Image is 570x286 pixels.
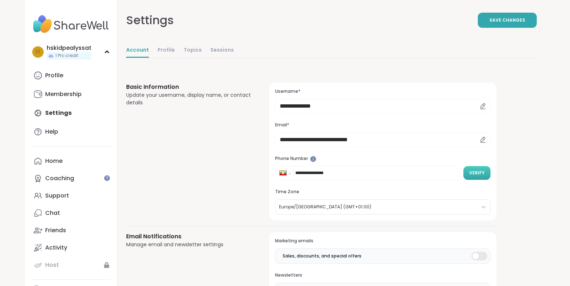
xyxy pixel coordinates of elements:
span: Sales, discounts, and special offers [283,253,361,259]
h3: Marketing emails [275,238,490,244]
div: Manage email and newsletter settings [126,241,252,248]
span: 1 Pro credit [55,53,78,59]
div: Support [45,192,69,200]
h3: Basic Information [126,83,252,91]
div: Friends [45,226,66,234]
h3: Email* [275,122,490,128]
a: Account [126,43,149,58]
a: Coaching [31,170,111,187]
h3: Email Notifications [126,232,252,241]
a: Sessions [210,43,234,58]
a: Membership [31,86,111,103]
div: Coaching [45,174,74,182]
a: Chat [31,204,111,222]
div: Chat [45,209,60,217]
a: Friends [31,222,111,239]
div: Host [45,261,59,269]
div: hskidpealyssat [47,44,91,52]
span: Verify [469,170,485,176]
a: Help [31,123,111,140]
button: Verify [463,166,490,180]
div: Home [45,157,63,165]
div: Activity [45,244,67,252]
h3: Time Zone [275,189,490,195]
div: Settings [126,12,174,29]
span: Save Changes [489,17,525,23]
button: Save Changes [478,13,537,28]
a: Host [31,256,111,274]
h3: Username* [275,88,490,95]
div: Update your username, display name, or contact details [126,91,252,107]
div: Membership [45,90,82,98]
a: Profile [158,43,175,58]
div: Profile [45,71,63,79]
a: Profile [31,67,111,84]
img: ShareWell Nav Logo [31,12,111,37]
iframe: Spotlight [310,156,316,162]
h3: Newsletters [275,272,490,278]
div: Help [45,128,58,136]
a: Activity [31,239,111,256]
a: Home [31,152,111,170]
h3: Phone Number [275,156,490,162]
iframe: Spotlight [104,175,110,181]
span: h [36,47,40,57]
a: Topics [184,43,202,58]
a: Support [31,187,111,204]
